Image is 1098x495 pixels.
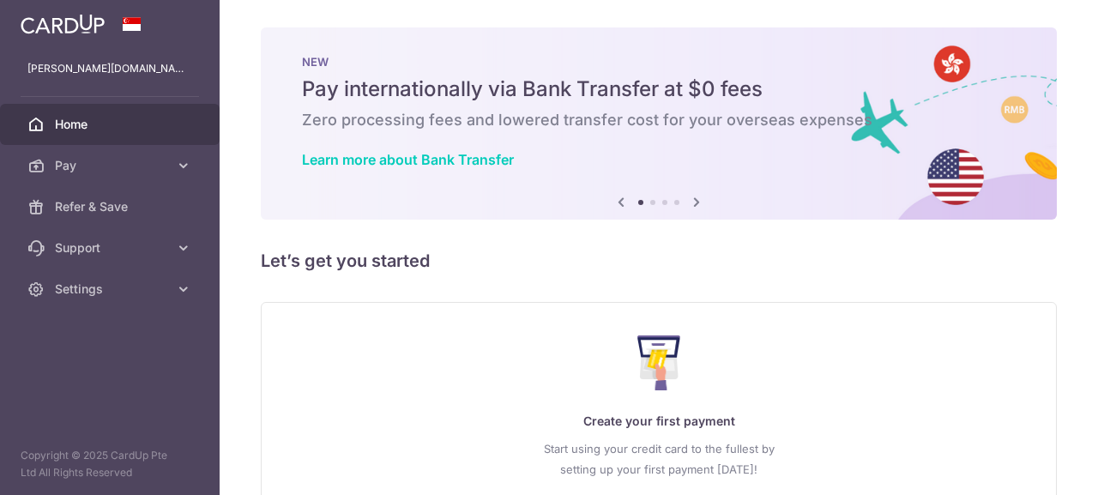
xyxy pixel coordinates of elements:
[21,14,105,34] img: CardUp
[55,281,168,298] span: Settings
[55,157,168,174] span: Pay
[302,110,1016,130] h6: Zero processing fees and lowered transfer cost for your overseas expenses
[302,55,1016,69] p: NEW
[296,438,1022,480] p: Start using your credit card to the fullest by setting up your first payment [DATE]!
[55,239,168,257] span: Support
[302,151,514,168] a: Learn more about Bank Transfer
[55,198,168,215] span: Refer & Save
[55,116,168,133] span: Home
[261,247,1057,275] h5: Let’s get you started
[27,60,192,77] p: [PERSON_NAME][DOMAIN_NAME][EMAIL_ADDRESS][PERSON_NAME][DOMAIN_NAME]
[296,411,1022,432] p: Create your first payment
[261,27,1057,220] img: Bank transfer banner
[637,335,681,390] img: Make Payment
[302,75,1016,103] h5: Pay internationally via Bank Transfer at $0 fees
